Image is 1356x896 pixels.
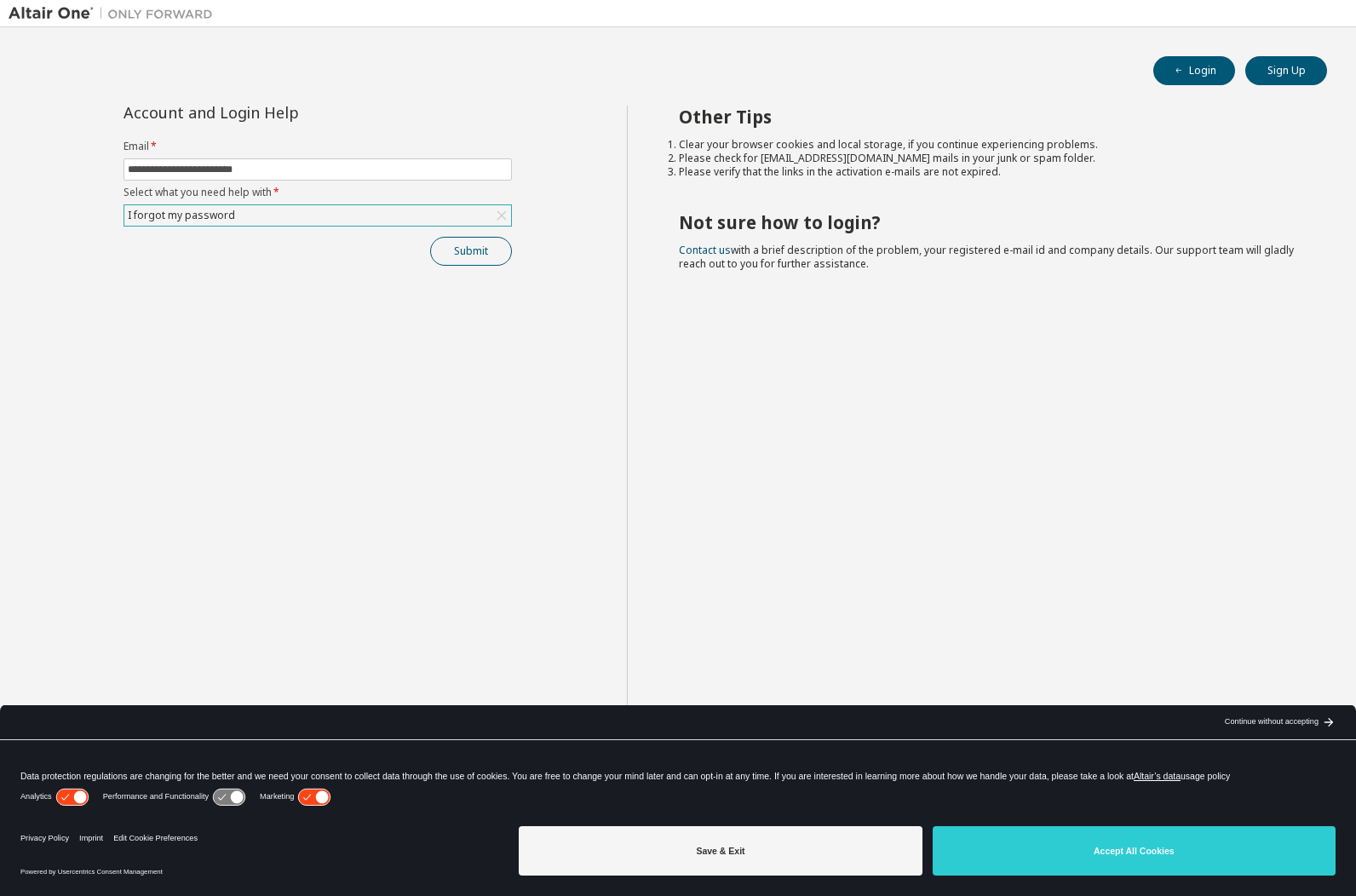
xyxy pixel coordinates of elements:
button: Submit [430,237,512,266]
div: Account and Login Help [124,106,434,119]
label: Email [124,140,512,153]
li: Clear your browser cookies and local storage, if you continue experiencing problems. [679,138,1297,152]
button: Sign Up [1245,56,1327,85]
div: I forgot my password [125,206,238,225]
h2: Other Tips [679,106,1297,128]
div: I forgot my password [124,205,511,226]
span: with a brief description of the problem, your registered e-mail id and company details. Our suppo... [679,243,1294,271]
a: Contact us [679,243,731,257]
li: Please verify that the links in the activation e-mails are not expired. [679,165,1297,179]
h2: Not sure how to login? [679,211,1297,233]
li: Please check for [EMAIL_ADDRESS][DOMAIN_NAME] mails in your junk or spam folder. [679,152,1297,165]
label: Select what you need help with [124,186,512,199]
img: Altair One [9,5,221,22]
button: Login [1153,56,1235,85]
